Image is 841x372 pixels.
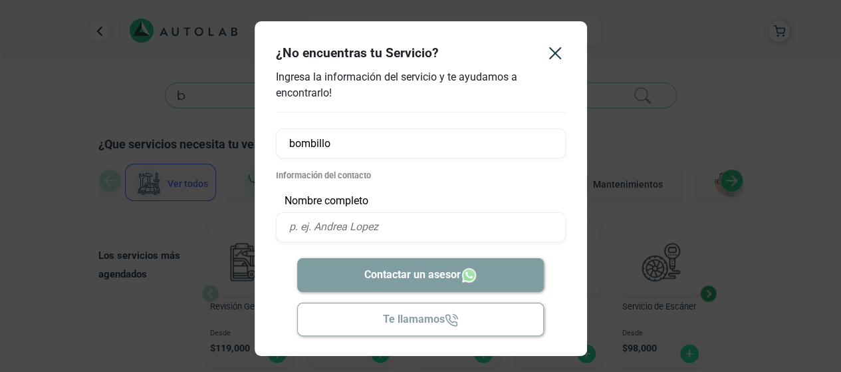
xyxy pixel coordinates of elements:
[276,69,566,101] p: Ingresa la información del servicio y te ayudamos a encontrarlo!
[276,169,566,182] p: Información del contacto
[276,128,566,158] input: p. ej. retrovisor
[297,258,544,292] button: Contactar un asesor
[276,193,566,209] p: Nombre completo
[461,267,477,283] img: Whatsapp icon
[297,303,544,336] button: Te llamamos
[276,212,566,242] input: p. ej. Andrea Lopez
[534,32,576,75] button: Close
[276,45,439,61] h4: ¿No encuentras tu Servicio?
